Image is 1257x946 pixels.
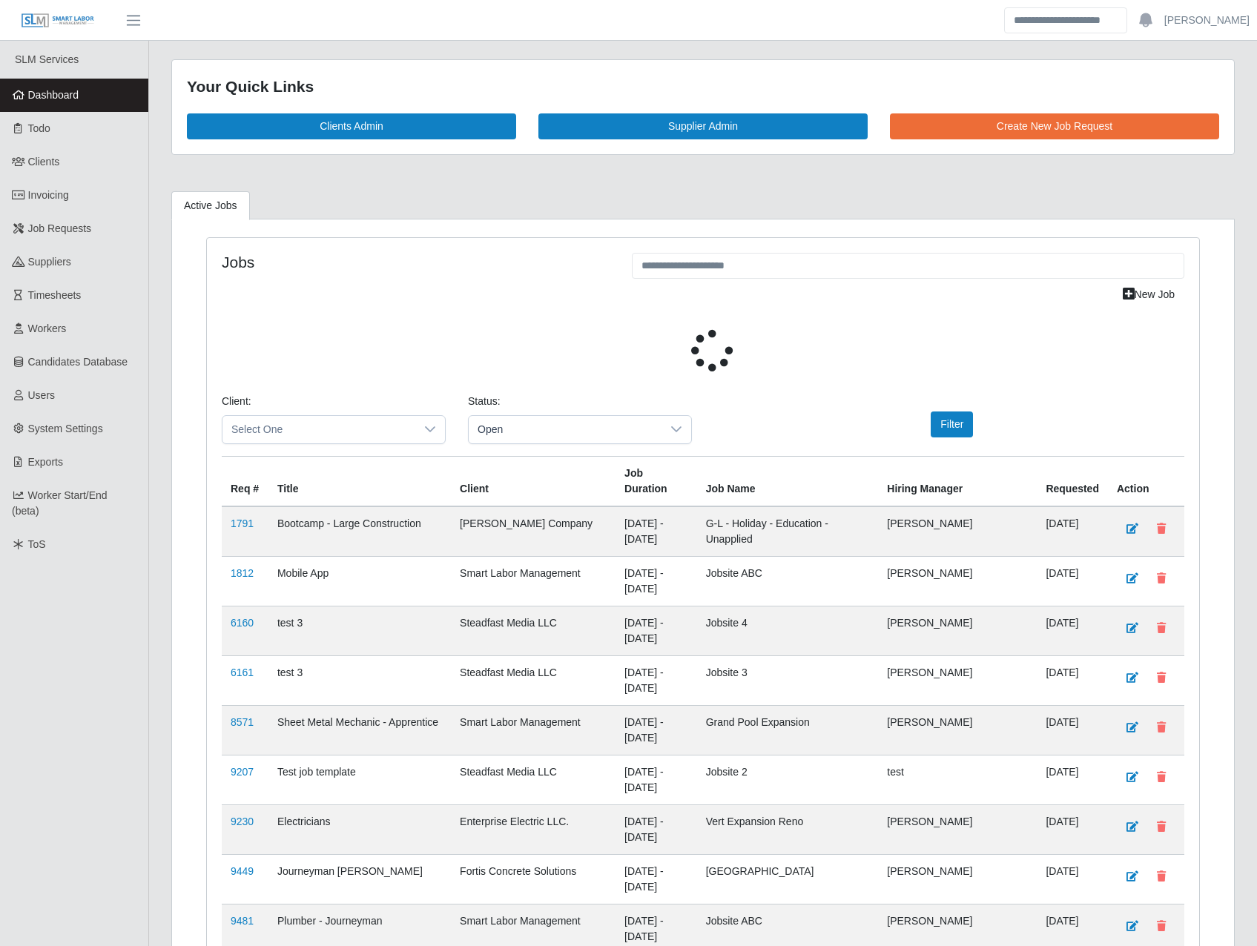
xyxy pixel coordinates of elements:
td: [PERSON_NAME] [878,804,1037,854]
td: Steadfast Media LLC [451,755,616,804]
th: Action [1108,456,1184,506]
span: Worker Start/End (beta) [12,489,108,517]
a: Supplier Admin [538,113,868,139]
td: [DATE] - [DATE] [616,854,697,904]
td: [DATE] [1037,854,1108,904]
span: Timesheets [28,289,82,301]
td: [PERSON_NAME] Company [451,506,616,557]
span: Open [469,416,662,443]
span: Select One [222,416,415,443]
td: [DATE] [1037,705,1108,755]
td: Jobsite 2 [697,755,879,804]
a: 9481 [231,915,254,927]
td: [DATE] [1037,506,1108,557]
input: Search [1004,7,1127,33]
td: Steadfast Media LLC [451,655,616,705]
a: 1791 [231,517,254,529]
span: Dashboard [28,89,79,101]
th: Title [268,456,451,506]
td: Jobsite 4 [697,606,879,655]
td: Electricians [268,804,451,854]
h4: Jobs [222,253,610,271]
span: Todo [28,122,50,134]
td: [DATE] [1037,755,1108,804]
td: [PERSON_NAME] [878,655,1037,705]
td: [DATE] - [DATE] [616,705,697,755]
td: [DATE] - [DATE] [616,506,697,557]
a: 8571 [231,716,254,728]
th: Requested [1037,456,1108,506]
td: Jobsite ABC [697,556,879,606]
a: New Job [1113,282,1184,308]
span: Invoicing [28,189,69,201]
span: System Settings [28,423,103,434]
button: Filter [931,411,973,437]
td: [PERSON_NAME] [878,705,1037,755]
span: SLM Services [15,53,79,65]
td: test 3 [268,606,451,655]
th: Client [451,456,616,506]
a: 9207 [231,766,254,778]
span: Candidates Database [28,356,128,368]
span: Exports [28,456,63,468]
th: Job Name [697,456,879,506]
td: [PERSON_NAME] [878,606,1037,655]
td: test [878,755,1037,804]
td: Smart Labor Management [451,556,616,606]
span: Clients [28,156,60,168]
label: Status: [468,394,501,409]
span: ToS [28,538,46,550]
td: [DATE] - [DATE] [616,606,697,655]
td: [GEOGRAPHIC_DATA] [697,854,879,904]
td: [DATE] [1037,804,1108,854]
td: [DATE] [1037,655,1108,705]
td: Jobsite 3 [697,655,879,705]
td: [DATE] - [DATE] [616,556,697,606]
td: [PERSON_NAME] [878,854,1037,904]
td: test 3 [268,655,451,705]
td: G-L - Holiday - Education - Unapplied [697,506,879,557]
td: Sheet Metal Mechanic - Apprentice [268,705,451,755]
td: Fortis Concrete Solutions [451,854,616,904]
a: Active Jobs [171,191,250,220]
span: Job Requests [28,222,92,234]
a: [PERSON_NAME] [1164,13,1250,28]
td: [DATE] - [DATE] [616,755,697,804]
td: Steadfast Media LLC [451,606,616,655]
td: Grand Pool Expansion [697,705,879,755]
span: Suppliers [28,256,71,268]
img: SLM Logo [21,13,95,29]
td: [DATE] - [DATE] [616,804,697,854]
td: [PERSON_NAME] [878,506,1037,557]
th: Job Duration [616,456,697,506]
a: 9449 [231,865,254,877]
th: Hiring Manager [878,456,1037,506]
td: Mobile App [268,556,451,606]
a: 6160 [231,617,254,629]
td: [DATE] [1037,556,1108,606]
div: Your Quick Links [187,75,1219,99]
td: [PERSON_NAME] [878,556,1037,606]
a: Create New Job Request [890,113,1219,139]
th: Req # [222,456,268,506]
a: 1812 [231,567,254,579]
td: Journeyman [PERSON_NAME] [268,854,451,904]
td: Enterprise Electric LLC. [451,804,616,854]
a: Clients Admin [187,113,516,139]
span: Workers [28,322,67,334]
td: Vert Expansion Reno [697,804,879,854]
td: [DATE] [1037,606,1108,655]
span: Users [28,389,56,401]
a: 6161 [231,666,254,678]
td: [DATE] - [DATE] [616,655,697,705]
label: Client: [222,394,251,409]
a: 9230 [231,816,254,827]
td: Smart Labor Management [451,705,616,755]
td: Bootcamp - Large Construction [268,506,451,557]
td: Test job template [268,755,451,804]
